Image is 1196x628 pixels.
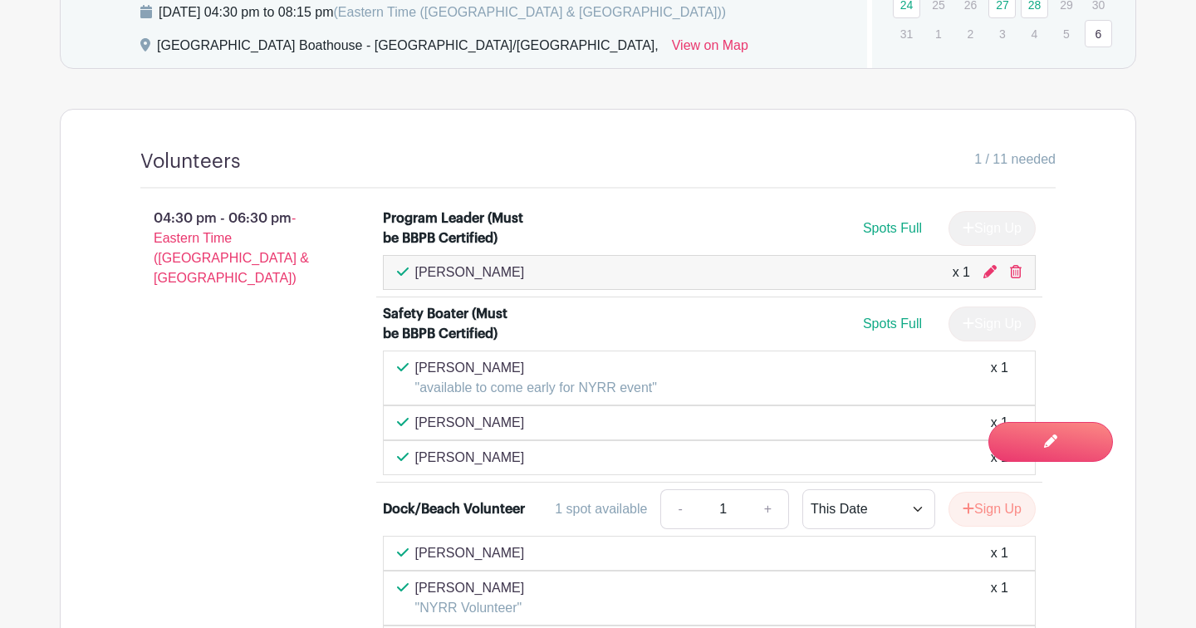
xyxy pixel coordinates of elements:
[991,358,1008,398] div: x 1
[660,489,698,529] a: -
[415,578,525,598] p: [PERSON_NAME]
[159,2,726,22] div: [DATE] 04:30 pm to 08:15 pm
[383,304,527,344] div: Safety Boater (Must be BBPB Certified)
[415,358,657,378] p: [PERSON_NAME]
[953,262,970,282] div: x 1
[415,598,525,618] p: "NYRR Volunteer"
[747,489,789,529] a: +
[333,5,726,19] span: (Eastern Time ([GEOGRAPHIC_DATA] & [GEOGRAPHIC_DATA]))
[415,543,525,563] p: [PERSON_NAME]
[948,492,1036,527] button: Sign Up
[415,262,525,282] p: [PERSON_NAME]
[154,211,309,285] span: - Eastern Time ([GEOGRAPHIC_DATA] & [GEOGRAPHIC_DATA])
[991,543,1008,563] div: x 1
[415,448,525,468] p: [PERSON_NAME]
[383,499,525,519] div: Dock/Beach Volunteer
[415,378,657,398] p: "available to come early for NYRR event"
[1021,21,1048,47] p: 4
[988,21,1016,47] p: 3
[114,202,356,295] p: 04:30 pm - 06:30 pm
[140,150,241,174] h4: Volunteers
[863,221,922,235] span: Spots Full
[415,413,525,433] p: [PERSON_NAME]
[957,21,984,47] p: 2
[974,150,1056,169] span: 1 / 11 needed
[924,21,952,47] p: 1
[991,578,1008,618] div: x 1
[863,316,922,331] span: Spots Full
[672,36,748,62] a: View on Map
[893,21,920,47] p: 31
[383,209,527,248] div: Program Leader (Must be BBPB Certified)
[157,36,659,62] div: [GEOGRAPHIC_DATA] Boathouse - [GEOGRAPHIC_DATA]/[GEOGRAPHIC_DATA],
[1085,20,1112,47] a: 6
[555,499,647,519] div: 1 spot available
[991,413,1008,433] div: x 1
[1052,21,1080,47] p: 5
